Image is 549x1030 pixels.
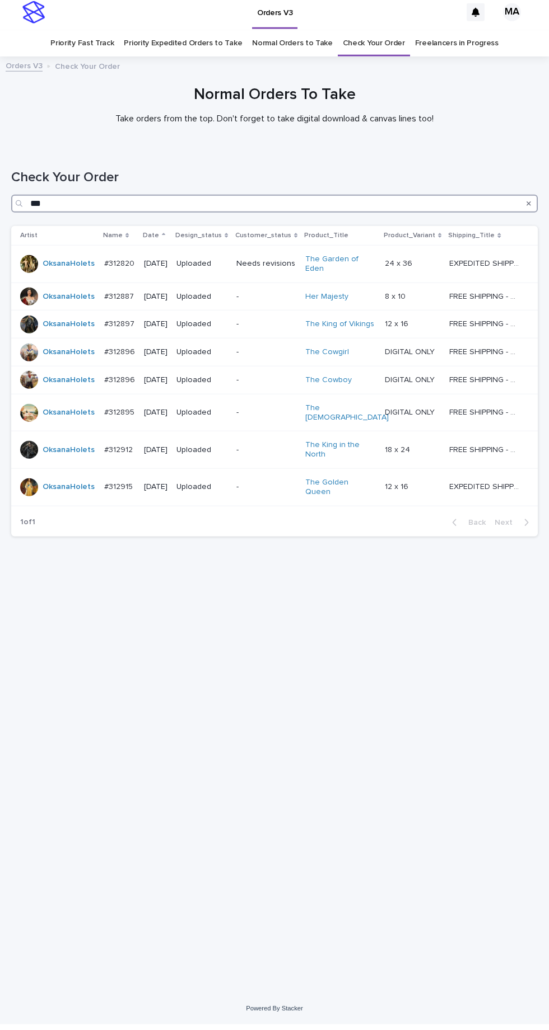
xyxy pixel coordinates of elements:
[304,235,348,247] p: Product_Title
[449,379,522,391] p: FREE SHIPPING - preview in 1-2 business days, after your approval delivery will take 5-10 b.d.
[305,409,389,428] a: The [DEMOGRAPHIC_DATA]
[462,524,486,532] span: Back
[236,413,297,423] p: -
[449,295,522,307] p: FREE SHIPPING - preview in 1-2 business days, after your approval delivery will take 5-10 b.d.
[385,486,411,497] p: 12 x 16
[305,381,352,391] a: The Cowboy
[176,265,227,274] p: Uploaded
[175,235,222,247] p: Design_status
[144,488,168,497] p: [DATE]
[11,91,538,110] h1: Normal Orders To Take
[43,381,95,391] a: OksanaHolets
[236,381,297,391] p: -
[104,486,135,497] p: #312915
[6,64,43,77] a: Orders V3
[385,323,411,335] p: 12 x 16
[490,523,538,533] button: Next
[252,36,333,62] a: Normal Orders to Take
[236,265,297,274] p: Needs revisions
[449,411,522,423] p: FREE SHIPPING - preview in 1-2 business days, after your approval delivery will take 5-10 b.d.
[449,449,522,460] p: FREE SHIPPING - preview in 1-2 business days, after your approval delivery will take 5-10 b.d.
[43,298,95,307] a: OksanaHolets
[104,449,135,460] p: #312912
[448,235,495,247] p: Shipping_Title
[22,7,45,29] img: stacker-logo-s-only.png
[176,381,227,391] p: Uploaded
[11,437,538,474] tr: OksanaHolets #312912#312912 [DATE]Uploaded-The King in the North 18 x 2418 x 24 FREE SHIPPING - p...
[43,325,95,335] a: OksanaHolets
[236,451,297,460] p: -
[343,36,405,62] a: Check Your Order
[449,262,522,274] p: EXPEDITED SHIPPING - preview in 1 business day; delivery up to 5 business days after your approval.
[176,413,227,423] p: Uploaded
[176,353,227,363] p: Uploaded
[11,175,538,191] h1: Check Your Order
[443,523,490,533] button: Back
[11,200,538,218] input: Search
[176,325,227,335] p: Uploaded
[176,298,227,307] p: Uploaded
[236,325,297,335] p: -
[305,325,374,335] a: The King of Vikings
[246,1010,303,1017] a: Powered By Stacker
[11,371,538,399] tr: OksanaHolets #312896#312896 [DATE]Uploaded-The Cowboy DIGITAL ONLYDIGITAL ONLY FREE SHIPPING - pr...
[11,288,538,316] tr: OksanaHolets #312887#312887 [DATE]Uploaded-Her Majesty 8 x 108 x 10 FREE SHIPPING - preview in 1-...
[449,323,522,335] p: FREE SHIPPING - preview in 1-2 business days, after your approval delivery will take 5-10 b.d.
[305,446,375,465] a: The King in the North
[103,235,123,247] p: Name
[11,514,44,542] p: 1 of 1
[503,9,521,27] div: MA
[305,260,375,279] a: The Garden of Eden
[43,488,95,497] a: OksanaHolets
[104,351,137,363] p: #312896
[104,262,137,274] p: #312820
[385,262,415,274] p: 24 x 36
[50,119,499,130] p: Take orders from the top. Don't forget to take digital download & canvas lines too!
[236,488,297,497] p: -
[236,298,297,307] p: -
[104,295,136,307] p: #312887
[415,36,499,62] a: Freelancers in Progress
[235,235,291,247] p: Customer_status
[305,353,349,363] a: The Cowgirl
[385,351,437,363] p: DIGITAL ONLY
[385,379,437,391] p: DIGITAL ONLY
[143,235,159,247] p: Date
[55,65,120,77] p: Check Your Order
[43,413,95,423] a: OksanaHolets
[124,36,242,62] a: Priority Expedited Orders to Take
[11,474,538,511] tr: OksanaHolets #312915#312915 [DATE]Uploaded-The Golden Queen 12 x 1612 x 16 EXPEDITED SHIPPING - p...
[384,235,435,247] p: Product_Variant
[11,344,538,372] tr: OksanaHolets #312896#312896 [DATE]Uploaded-The Cowgirl DIGITAL ONLYDIGITAL ONLY FREE SHIPPING - p...
[236,353,297,363] p: -
[50,36,114,62] a: Priority Fast Track
[144,413,168,423] p: [DATE]
[305,483,375,502] a: The Golden Queen
[11,399,538,437] tr: OksanaHolets #312895#312895 [DATE]Uploaded-The [DEMOGRAPHIC_DATA] DIGITAL ONLYDIGITAL ONLY FREE S...
[104,379,137,391] p: #312896
[449,351,522,363] p: FREE SHIPPING - preview in 1-2 business days, after your approval delivery will take 5-10 b.d.
[495,524,519,532] span: Next
[43,451,95,460] a: OksanaHolets
[20,235,38,247] p: Artist
[11,251,538,288] tr: OksanaHolets #312820#312820 [DATE]UploadedNeeds revisionsThe Garden of Eden 24 x 3624 x 36 EXPEDI...
[144,298,168,307] p: [DATE]
[43,353,95,363] a: OksanaHolets
[449,486,522,497] p: EXPEDITED SHIPPING - preview in 1 business day; delivery up to 5 business days after your approval.
[385,411,437,423] p: DIGITAL ONLY
[144,451,168,460] p: [DATE]
[176,451,227,460] p: Uploaded
[104,411,137,423] p: #312895
[144,353,168,363] p: [DATE]
[144,265,168,274] p: [DATE]
[43,265,95,274] a: OksanaHolets
[385,295,408,307] p: 8 x 10
[305,298,348,307] a: Her Majesty
[11,316,538,344] tr: OksanaHolets #312897#312897 [DATE]Uploaded-The King of Vikings 12 x 1612 x 16 FREE SHIPPING - pre...
[144,381,168,391] p: [DATE]
[385,449,412,460] p: 18 x 24
[144,325,168,335] p: [DATE]
[176,488,227,497] p: Uploaded
[104,323,137,335] p: #312897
